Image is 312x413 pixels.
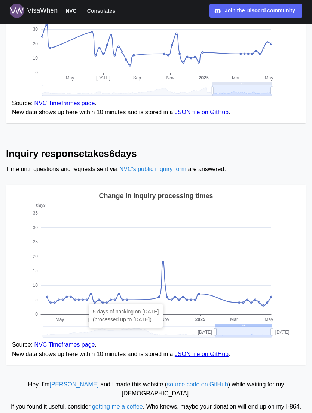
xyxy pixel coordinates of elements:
text: [DATE] [198,330,212,335]
text: 15 [33,268,38,273]
div: Hey, I’m and I made this website ( ) while waiting for my [DEMOGRAPHIC_DATA]. [4,380,308,399]
button: NVC [62,6,80,16]
text: 2025 [199,75,209,81]
text: days [36,203,45,208]
text: 10 [33,283,38,288]
a: NVC’s public inquiry form [119,166,186,172]
text: 20 [33,254,38,259]
span: NVC [65,6,77,15]
text: Nov [161,317,169,322]
a: NVC Timeframes page [34,100,95,106]
div: If you found it useful, consider . Who knows, maybe your donation will end up on my I‑864. [4,402,308,412]
text: Change in inquiry processing times [99,192,213,200]
text: May [66,75,74,81]
h2: Inquiry response takes 6 days [6,147,306,160]
text: 0 [35,312,38,317]
text: 10 [33,55,38,61]
text: 0 [35,70,38,75]
text: 25 [33,239,38,245]
text: Sep [133,75,141,81]
text: May [56,317,64,322]
text: Mar [230,317,238,322]
div: Join the Discord community [225,7,295,15]
text: 30 [33,27,38,32]
span: Consulates [87,6,115,15]
text: Mar [232,75,240,81]
text: [DATE] [96,75,110,81]
a: [PERSON_NAME] [49,381,99,388]
a: Logo for VisaWhen VisaWhen [10,4,58,18]
text: 30 [33,225,38,230]
text: 2025 [195,317,205,322]
a: JSON file on GitHub [175,109,229,115]
text: 35 [33,210,38,216]
a: source code on GitHub [167,381,228,388]
text: 20 [33,41,38,46]
text: 5 [35,297,38,302]
div: Time until questions and requests sent via are answered. [6,165,306,174]
text: Sep [126,317,135,322]
a: JSON file on GitHub [175,351,229,357]
a: NVC Timeframes page [34,341,95,348]
text: [DATE] [275,330,290,335]
a: Join the Discord community [209,4,302,18]
text: May [265,317,273,322]
a: getting me a coffee [92,403,143,410]
text: May [265,75,273,81]
div: VisaWhen [27,6,58,16]
text: Nov [166,75,174,81]
figcaption: Source: . New data shows up here within 10 minutes and is stored in a . [12,340,300,359]
img: Logo for VisaWhen [10,4,24,18]
text: [DATE] [88,317,102,322]
button: Consulates [84,6,119,16]
figcaption: Source: . New data shows up here within 10 minutes and is stored in a . [12,99,300,118]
